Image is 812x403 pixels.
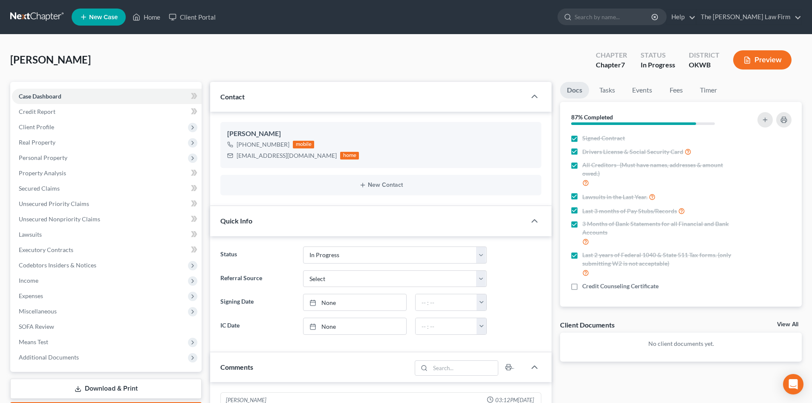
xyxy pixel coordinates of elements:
[216,246,298,264] label: Status
[12,212,202,227] a: Unsecured Nonpriority Claims
[303,318,406,334] a: None
[220,217,252,225] span: Quick Info
[582,148,683,156] span: Drivers License & Social Security Card
[128,9,165,25] a: Home
[216,270,298,287] label: Referral Source
[596,50,627,60] div: Chapter
[19,354,79,361] span: Additional Documents
[12,104,202,119] a: Credit Report
[582,161,734,178] span: All Creditors- (Must have names, addresses & amount owed.)
[220,93,245,101] span: Contact
[220,363,253,371] span: Comments
[19,277,38,284] span: Income
[12,242,202,258] a: Executory Contracts
[19,231,42,238] span: Lawsuits
[89,14,118,20] span: New Case
[293,141,314,148] div: mobile
[783,374,803,394] div: Open Intercom Messenger
[340,152,359,159] div: home
[582,282,659,290] span: Credit Counseling Certificate
[19,185,60,192] span: Secured Claims
[667,9,696,25] a: Help
[19,108,55,115] span: Credit Report
[216,294,298,311] label: Signing Date
[12,89,202,104] a: Case Dashboard
[416,294,477,310] input: -- : --
[575,9,653,25] input: Search by name...
[19,215,100,223] span: Unsecured Nonpriority Claims
[12,181,202,196] a: Secured Claims
[431,361,498,375] input: Search...
[662,82,690,99] a: Fees
[641,50,675,60] div: Status
[560,320,615,329] div: Client Documents
[19,246,73,253] span: Executory Contracts
[216,318,298,335] label: IC Date
[596,60,627,70] div: Chapter
[10,53,91,66] span: [PERSON_NAME]
[303,294,406,310] a: None
[19,169,66,177] span: Property Analysis
[582,220,734,237] span: 3 Months of Bank Statements for all Financial and Bank Accounts
[571,113,613,121] strong: 87% Completed
[693,82,724,99] a: Timer
[10,379,202,399] a: Download & Print
[641,60,675,70] div: In Progress
[592,82,622,99] a: Tasks
[165,9,220,25] a: Client Portal
[19,154,67,161] span: Personal Property
[12,227,202,242] a: Lawsuits
[19,307,57,315] span: Miscellaneous
[237,140,289,149] div: [PHONE_NUMBER]
[621,61,625,69] span: 7
[19,292,43,299] span: Expenses
[582,207,677,215] span: Last 3 months of Pay Stubs/Records
[237,151,337,160] div: [EMAIL_ADDRESS][DOMAIN_NAME]
[19,323,54,330] span: SOFA Review
[227,129,535,139] div: [PERSON_NAME]
[696,9,801,25] a: The [PERSON_NAME] Law Firm
[582,134,625,142] span: Signed Contract
[19,139,55,146] span: Real Property
[777,322,798,328] a: View All
[19,93,61,100] span: Case Dashboard
[582,193,647,201] span: Lawsuits in the Last Year.
[12,165,202,181] a: Property Analysis
[689,60,720,70] div: OKWB
[625,82,659,99] a: Events
[689,50,720,60] div: District
[416,318,477,334] input: -- : --
[19,261,96,269] span: Codebtors Insiders & Notices
[12,196,202,212] a: Unsecured Priority Claims
[227,182,535,188] button: New Contact
[19,123,54,130] span: Client Profile
[19,338,48,345] span: Means Test
[582,251,734,268] span: Last 2 years of Federal 1040 & State 511 Tax forms. (only submitting W2 is not acceptable)
[733,50,792,70] button: Preview
[12,319,202,334] a: SOFA Review
[560,82,589,99] a: Docs
[19,200,89,207] span: Unsecured Priority Claims
[567,339,795,348] p: No client documents yet.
